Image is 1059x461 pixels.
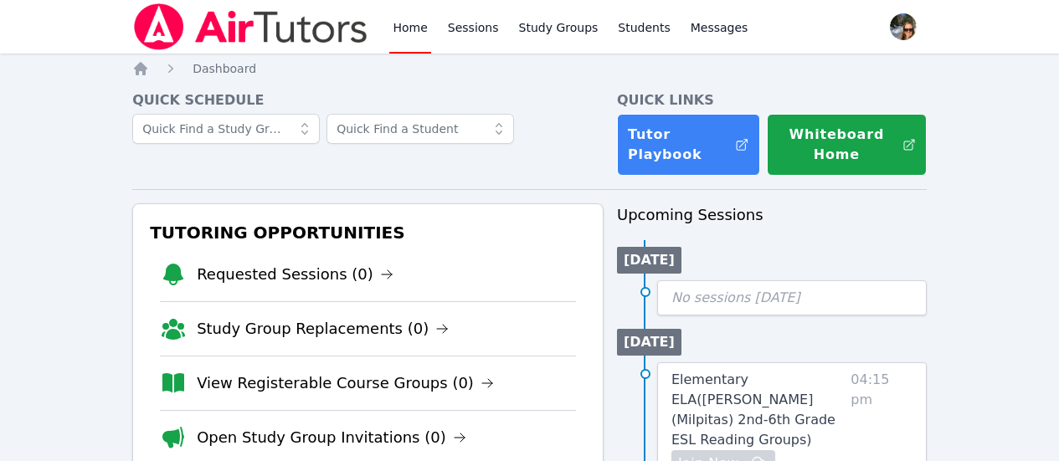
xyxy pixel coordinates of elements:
[617,90,927,110] h4: Quick Links
[197,317,449,341] a: Study Group Replacements (0)
[671,370,844,450] a: Elementary ELA([PERSON_NAME] (Milpitas) 2nd-6th Grade ESL Reading Groups)
[193,60,256,77] a: Dashboard
[617,203,927,227] h3: Upcoming Sessions
[326,114,514,144] input: Quick Find a Student
[147,218,589,248] h3: Tutoring Opportunities
[197,371,494,395] a: View Registerable Course Groups (0)
[617,247,681,274] li: [DATE]
[132,114,320,144] input: Quick Find a Study Group
[691,19,748,36] span: Messages
[132,90,604,110] h4: Quick Schedule
[767,114,927,176] button: Whiteboard Home
[197,426,466,449] a: Open Study Group Invitations (0)
[671,371,835,448] span: Elementary ELA ( [PERSON_NAME] (Milpitas) 2nd-6th Grade ESL Reading Groups )
[132,60,927,77] nav: Breadcrumb
[132,3,369,50] img: Air Tutors
[197,263,393,286] a: Requested Sessions (0)
[193,62,256,75] span: Dashboard
[617,329,681,356] li: [DATE]
[617,114,760,176] a: Tutor Playbook
[671,289,800,305] span: No sessions [DATE]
